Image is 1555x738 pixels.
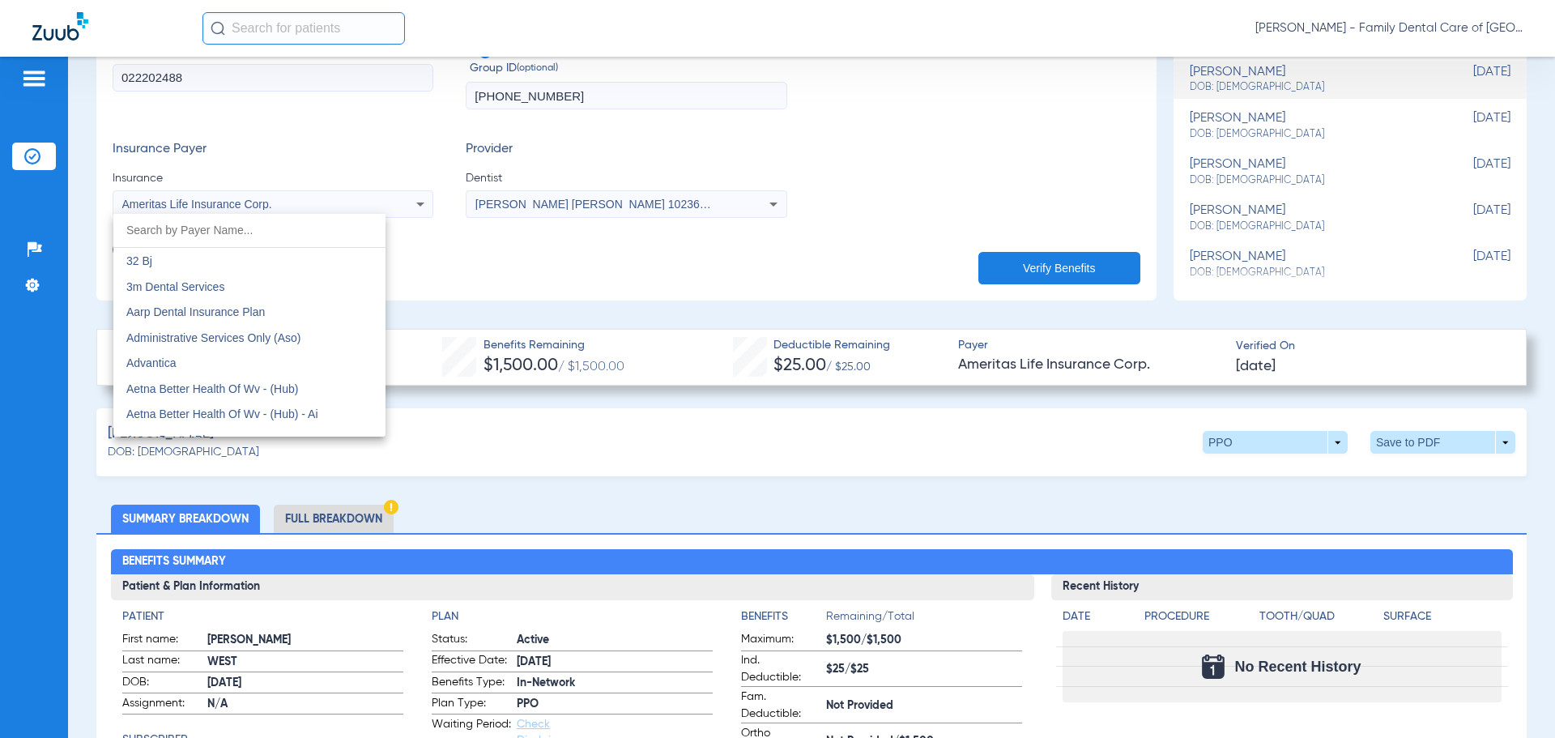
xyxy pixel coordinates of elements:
span: Aarp Dental Insurance Plan [126,305,265,318]
span: Aetna Better Health Of Wv - (Hub) - Ai [126,407,318,420]
span: Aetna Dental Plans [126,433,224,446]
span: 32 Bj [126,254,152,267]
span: Advantica [126,356,176,369]
span: Administrative Services Only (Aso) [126,331,301,344]
span: 3m Dental Services [126,280,224,293]
input: dropdown search [113,214,386,247]
span: Aetna Better Health Of Wv - (Hub) [126,382,298,395]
